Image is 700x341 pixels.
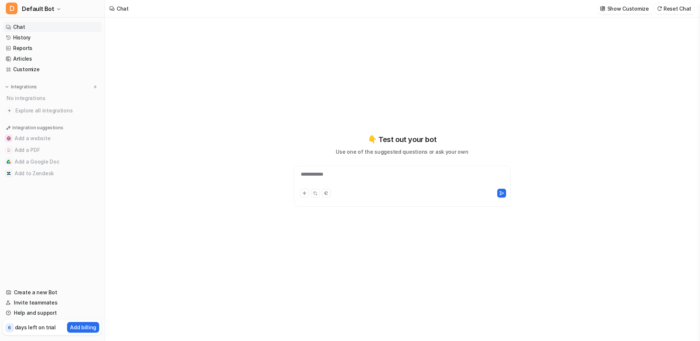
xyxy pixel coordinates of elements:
[3,64,102,74] a: Customize
[3,144,102,156] button: Add a PDFAdd a PDF
[3,308,102,318] a: Help and support
[11,84,37,90] p: Integrations
[4,92,102,104] div: No integrations
[22,4,54,14] span: Default Bot
[655,3,694,14] button: Reset Chat
[3,22,102,32] a: Chat
[598,3,652,14] button: Show Customize
[3,287,102,298] a: Create a new Bot
[368,134,436,145] p: 👇 Test out your bot
[7,136,11,141] img: Add a website
[600,6,605,11] img: customize
[657,6,662,11] img: reset
[3,43,102,53] a: Reports
[6,107,13,114] img: explore all integrations
[3,54,102,64] a: Articles
[67,322,99,333] button: Add billing
[7,171,11,176] img: Add to Zendesk
[3,156,102,168] button: Add a Google DocAdd a Google Doc
[15,323,56,331] p: days left on trial
[336,148,468,156] p: Use one of the suggested questions or ask your own
[70,323,96,331] p: Add billing
[7,148,11,152] img: Add a PDF
[117,5,129,12] div: Chat
[3,106,102,116] a: Explore all integrations
[3,83,39,91] button: Integrations
[3,133,102,144] button: Add a websiteAdd a website
[607,5,649,12] p: Show Customize
[3,298,102,308] a: Invite teammates
[3,168,102,179] button: Add to ZendeskAdd to Zendesk
[93,84,98,89] img: menu_add.svg
[6,3,17,14] span: D
[4,84,9,89] img: expand menu
[7,160,11,164] img: Add a Google Doc
[8,325,11,331] p: 6
[15,105,99,116] span: Explore all integrations
[3,32,102,43] a: History
[12,124,63,131] p: Integration suggestions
